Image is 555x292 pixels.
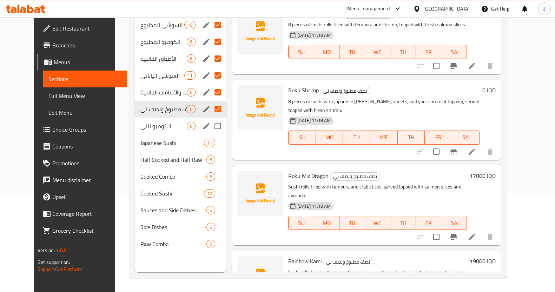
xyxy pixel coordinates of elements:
[470,9,496,19] h6: 19000 IQD
[288,256,322,266] span: Rainbow Kami
[37,20,127,37] a: Edit Restaurant
[206,172,215,181] div: items
[291,47,311,57] span: SU
[330,172,380,180] span: نصف مطبوخ ونصف ني
[482,58,498,74] button: delete
[140,206,206,214] span: Sauces and Side Dishes
[288,171,329,181] span: Roku Mix Dragon
[38,265,82,274] a: Support.OpsPlatform
[140,105,187,113] span: نصف مطبوخ ونصف ني
[342,47,362,57] span: TU
[339,216,365,230] button: TU
[187,38,196,46] div: items
[204,140,215,146] span: 11
[135,50,226,67] div: الأطباق الجانبية6edit
[185,72,195,79] span: 11
[38,246,55,255] span: Version:
[319,132,341,142] span: MO
[288,20,467,29] p: 8 pieces of sushi rolls filled with tempura and shrimp, topped with fresh salmon slices.
[317,218,337,228] span: MO
[207,173,215,180] span: 6
[373,132,395,142] span: WE
[321,87,370,95] span: نصف مطبوخ ونصف ني
[43,104,127,121] a: Edit Menu
[482,85,496,95] h6: 0 IQD
[419,47,439,57] span: FR
[444,218,464,228] span: SA
[135,16,226,33] div: السوشي المطبوخ10edit
[140,88,187,97] span: الصلصات والأضافات الجانبية
[187,123,195,130] span: 6
[207,207,215,214] span: 6
[445,58,462,74] button: Branch-specific-item
[201,53,212,64] button: edit
[295,203,333,210] span: [DATE] 11:18 AM
[37,155,127,172] a: Promotions
[135,84,226,101] div: الصلصات والأضافات الجانبية6edit
[429,59,444,73] span: Select to update
[204,190,215,197] span: 10
[135,185,226,202] div: Cooked Sushi10
[314,216,340,230] button: MO
[468,147,476,156] a: Edit menu item
[390,45,416,59] button: TH
[288,45,314,59] button: SU
[135,14,226,255] nav: Menu sections
[187,88,196,97] div: items
[445,228,462,245] button: Branch-specific-item
[393,47,413,57] span: TH
[140,189,204,198] span: Cooked Sushi
[140,54,187,63] div: الأطباق الجانبية
[140,21,184,29] span: السوشي المطبوخ
[468,62,476,70] a: Edit menu item
[52,41,121,49] span: Branches
[185,22,195,28] span: 10
[368,47,388,57] span: WE
[140,223,206,231] div: Side Dishes
[140,38,187,46] span: الكومبو المطبوخ
[201,20,212,30] button: edit
[295,117,333,124] span: [DATE] 11:18 AM
[52,193,121,201] span: Upsell
[206,240,215,248] div: items
[135,235,226,252] div: Raw Combo6
[288,131,316,145] button: SU
[343,131,370,145] button: TU
[48,75,121,83] span: Sections
[135,219,226,235] div: Side Dishes6
[339,45,365,59] button: TU
[201,36,212,47] button: edit
[288,268,467,286] p: Sushi rolls filled with shrimp tempura, served topped with assorted salmon, tuna, and avocado sli...
[452,131,480,145] button: SA
[455,132,477,142] span: SA
[207,241,215,247] span: 6
[187,55,195,62] span: 6
[43,71,127,87] a: Sections
[398,131,425,145] button: TH
[444,47,464,57] span: SA
[140,155,206,164] div: Half Cooked and Half Raw
[135,151,226,168] div: Half Cooked and Half Raw6
[135,101,226,118] div: نصف مطبوخ ونصف ني6edit
[288,182,467,200] p: Sushi rolls filled with tempura and crab sticks, served topped with salmon slices and avocado.
[37,138,127,155] a: Coupons
[470,171,496,181] h6: 17000 IQD
[140,122,187,130] span: الكومبو الني
[291,132,313,142] span: SU
[135,33,226,50] div: الكومبو المطبوخ6edit
[207,224,215,231] span: 6
[187,122,196,130] div: items
[419,218,439,228] span: FR
[140,240,206,248] span: Raw Combo
[317,47,337,57] span: MO
[201,104,212,114] button: edit
[288,97,479,115] p: 8 pieces of sushi with Japanese [PERSON_NAME] sheets, and your choice of topping, served topped w...
[37,121,127,138] a: Choice Groups
[140,71,184,80] span: السوشي الياباني
[52,142,121,151] span: Coupons
[37,188,127,205] a: Upsell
